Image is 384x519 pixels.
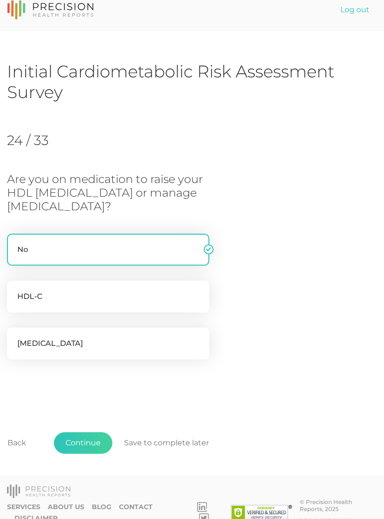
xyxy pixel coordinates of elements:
[7,173,229,213] h3: Are you on medication to raise your HDL [MEDICAL_DATA] or manage [MEDICAL_DATA]?
[7,132,103,148] h2: 24 / 33
[7,281,209,313] label: HDL-C
[7,503,40,511] a: Services
[92,503,111,511] a: Blog
[7,234,209,266] label: No
[7,328,209,359] label: [MEDICAL_DATA]
[48,503,84,511] a: About Us
[54,432,112,454] button: Continue
[119,503,153,511] a: Contact
[333,0,377,19] a: Log out
[112,432,221,454] button: Save to complete later
[300,498,377,512] div: © Precision Health Reports, 2025
[7,61,377,103] h1: Initial Cardiometabolic Risk Assessment Survey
